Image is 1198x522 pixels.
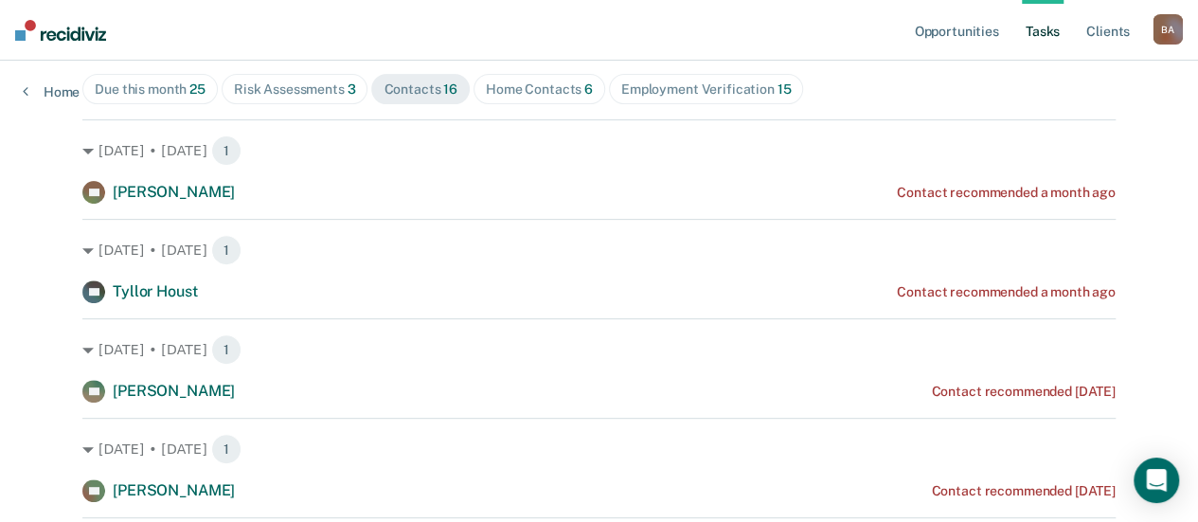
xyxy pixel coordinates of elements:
[778,81,792,97] span: 15
[113,282,197,300] span: Tyllor Houst
[211,334,241,365] span: 1
[486,81,593,98] div: Home Contacts
[211,434,241,464] span: 1
[95,81,206,98] div: Due this month
[23,83,80,100] a: Home
[82,334,1116,365] div: [DATE] • [DATE] 1
[15,20,106,41] img: Recidiviz
[1153,14,1183,45] div: B A
[234,81,356,98] div: Risk Assessments
[897,284,1116,300] div: Contact recommended a month ago
[621,81,791,98] div: Employment Verification
[82,235,1116,265] div: [DATE] • [DATE] 1
[113,382,235,400] span: [PERSON_NAME]
[82,135,1116,166] div: [DATE] • [DATE] 1
[189,81,206,97] span: 25
[897,185,1116,201] div: Contact recommended a month ago
[348,81,356,97] span: 3
[113,183,235,201] span: [PERSON_NAME]
[443,81,457,97] span: 16
[211,235,241,265] span: 1
[931,483,1115,499] div: Contact recommended [DATE]
[1153,14,1183,45] button: BA
[82,434,1116,464] div: [DATE] • [DATE] 1
[384,81,457,98] div: Contacts
[584,81,593,97] span: 6
[931,384,1115,400] div: Contact recommended [DATE]
[113,481,235,499] span: [PERSON_NAME]
[1134,458,1179,503] div: Open Intercom Messenger
[211,135,241,166] span: 1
